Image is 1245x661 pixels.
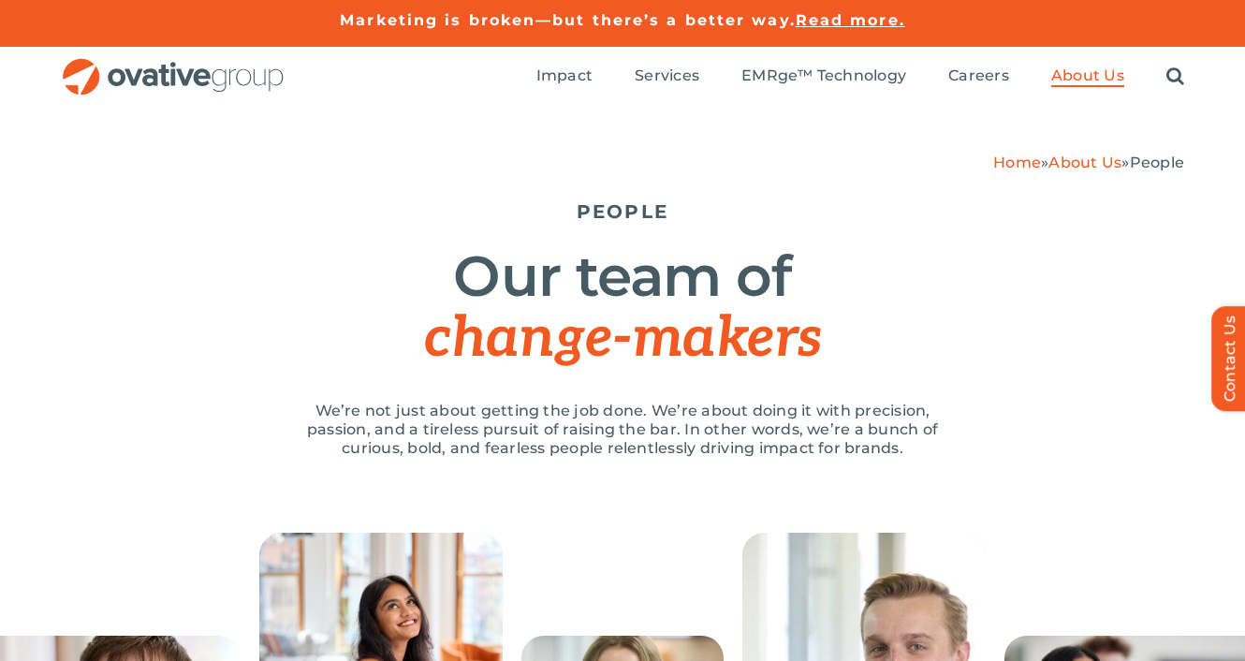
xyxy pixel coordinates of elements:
a: EMRge™ Technology [741,66,906,87]
a: Careers [948,66,1009,87]
h5: PEOPLE [61,200,1184,223]
h1: Our team of [61,246,1184,369]
a: About Us [1051,66,1124,87]
span: Services [635,66,699,85]
a: Home [993,154,1041,171]
span: People [1130,154,1184,171]
a: About Us [1048,154,1121,171]
a: Read more. [796,11,905,29]
span: About Us [1051,66,1124,85]
a: Marketing is broken—but there’s a better way. [340,11,796,29]
a: OG_Full_horizontal_RGB [61,56,286,74]
span: Careers [948,66,1009,85]
span: change-makers [424,305,821,373]
span: Impact [536,66,593,85]
nav: Menu [536,47,1184,107]
a: Services [635,66,699,87]
a: Search [1166,66,1184,87]
span: EMRge™ Technology [741,66,906,85]
p: We’re not just about getting the job done. We’re about doing it with precision, passion, and a ti... [286,402,959,458]
span: » » [993,154,1184,171]
a: Impact [536,66,593,87]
